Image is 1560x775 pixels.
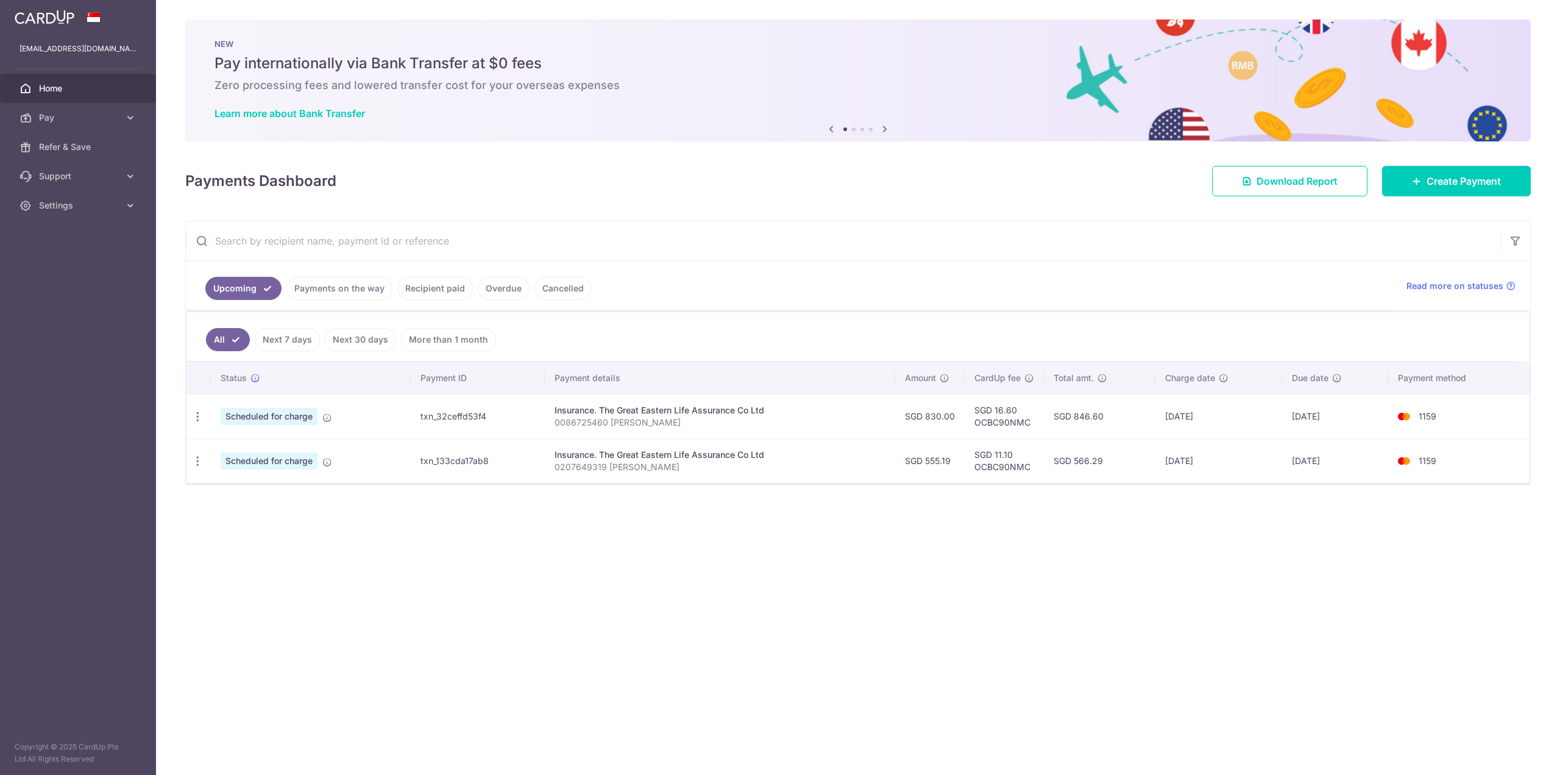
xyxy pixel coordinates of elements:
[545,362,895,394] th: Payment details
[221,452,317,470] span: Scheduled for charge
[411,394,545,438] td: txn_32ceffd53f4
[411,438,545,483] td: txn_133cda17ab8
[1388,362,1530,394] th: Payment method
[1419,455,1436,466] span: 1159
[965,438,1044,483] td: SGD 11.10 OCBC90NMC
[1282,438,1388,483] td: [DATE]
[221,372,247,384] span: Status
[214,39,1501,49] p: NEW
[478,277,530,300] a: Overdue
[1482,738,1548,769] iframe: Opens a widget where you can find more information
[39,82,119,95] span: Home
[1212,166,1367,196] a: Download Report
[1382,166,1531,196] a: Create Payment
[555,461,885,473] p: 0207649319 [PERSON_NAME]
[411,362,545,394] th: Payment ID
[1155,438,1282,483] td: [DATE]
[205,277,282,300] a: Upcoming
[39,199,119,212] span: Settings
[974,372,1021,384] span: CardUp fee
[1282,394,1388,438] td: [DATE]
[1257,174,1338,188] span: Download Report
[39,170,119,182] span: Support
[1392,454,1416,468] img: Bank Card
[206,328,250,351] a: All
[534,277,592,300] a: Cancelled
[185,20,1531,141] img: Bank transfer banner
[905,372,936,384] span: Amount
[1044,438,1155,483] td: SGD 566.29
[555,416,885,429] p: 0086725460 [PERSON_NAME]
[555,404,885,416] div: Insurance. The Great Eastern Life Assurance Co Ltd
[1392,409,1416,424] img: Bank Card
[214,54,1501,73] h5: Pay internationally via Bank Transfer at $0 fees
[1054,372,1094,384] span: Total amt.
[1427,174,1501,188] span: Create Payment
[214,107,365,120] a: Learn more about Bank Transfer
[185,170,336,192] h4: Payments Dashboard
[19,43,136,55] p: [EMAIL_ADDRESS][DOMAIN_NAME]
[397,277,473,300] a: Recipient paid
[965,394,1044,438] td: SGD 16.60 OCBC90NMC
[401,328,496,351] a: More than 1 month
[555,449,885,461] div: Insurance. The Great Eastern Life Assurance Co Ltd
[1419,411,1436,421] span: 1159
[255,328,320,351] a: Next 7 days
[39,112,119,124] span: Pay
[1044,394,1155,438] td: SGD 846.60
[325,328,396,351] a: Next 30 days
[1155,394,1282,438] td: [DATE]
[1406,280,1516,292] a: Read more on statuses
[15,10,74,24] img: CardUp
[186,221,1501,260] input: Search by recipient name, payment id or reference
[214,78,1501,93] h6: Zero processing fees and lowered transfer cost for your overseas expenses
[1165,372,1215,384] span: Charge date
[895,394,965,438] td: SGD 830.00
[1292,372,1328,384] span: Due date
[221,408,317,425] span: Scheduled for charge
[286,277,392,300] a: Payments on the way
[39,141,119,153] span: Refer & Save
[1406,280,1503,292] span: Read more on statuses
[895,438,965,483] td: SGD 555.19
